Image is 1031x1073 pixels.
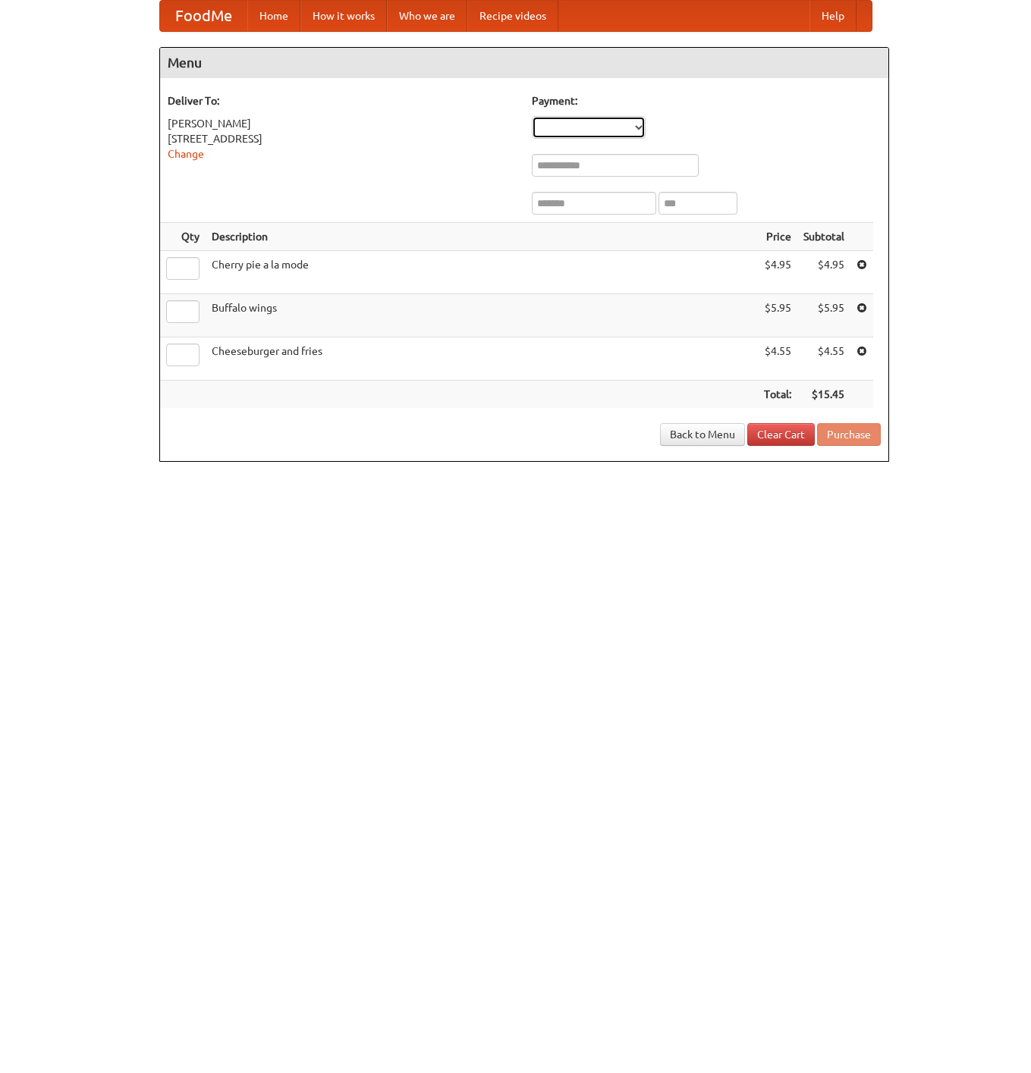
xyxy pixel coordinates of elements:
[532,93,881,108] h5: Payment:
[300,1,387,31] a: How it works
[660,423,745,446] a: Back to Menu
[467,1,558,31] a: Recipe videos
[797,381,850,409] th: $15.45
[206,337,758,381] td: Cheeseburger and fries
[758,381,797,409] th: Total:
[206,223,758,251] th: Description
[168,131,517,146] div: [STREET_ADDRESS]
[797,337,850,381] td: $4.55
[168,93,517,108] h5: Deliver To:
[206,251,758,294] td: Cherry pie a la mode
[247,1,300,31] a: Home
[817,423,881,446] button: Purchase
[797,223,850,251] th: Subtotal
[160,1,247,31] a: FoodMe
[206,294,758,337] td: Buffalo wings
[758,223,797,251] th: Price
[797,251,850,294] td: $4.95
[809,1,857,31] a: Help
[747,423,815,446] a: Clear Cart
[758,337,797,381] td: $4.55
[168,116,517,131] div: [PERSON_NAME]
[758,294,797,337] td: $5.95
[797,294,850,337] td: $5.95
[160,223,206,251] th: Qty
[160,48,888,78] h4: Menu
[168,148,204,160] a: Change
[387,1,467,31] a: Who we are
[758,251,797,294] td: $4.95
